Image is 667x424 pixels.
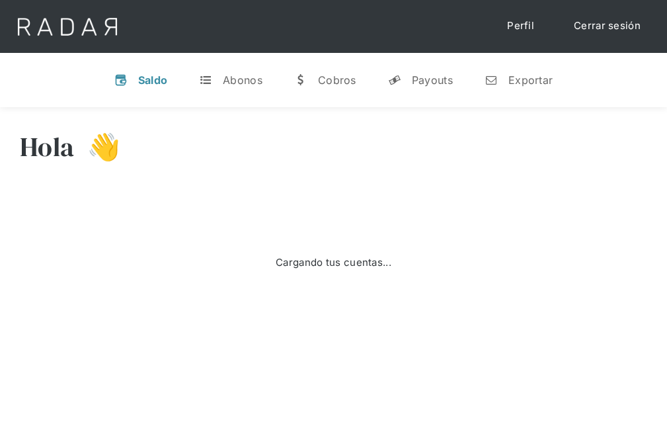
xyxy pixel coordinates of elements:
div: t [199,73,212,87]
div: y [388,73,401,87]
div: Saldo [138,73,168,87]
a: Cerrar sesión [561,13,654,39]
a: Perfil [494,13,547,39]
div: w [294,73,307,87]
div: Abonos [223,73,262,87]
div: Cobros [318,73,356,87]
div: n [485,73,498,87]
h3: Hola [20,130,74,163]
div: Payouts [412,73,453,87]
h3: 👋 [74,130,120,163]
div: Cargando tus cuentas... [276,255,391,271]
div: Exportar [508,73,553,87]
div: v [114,73,128,87]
